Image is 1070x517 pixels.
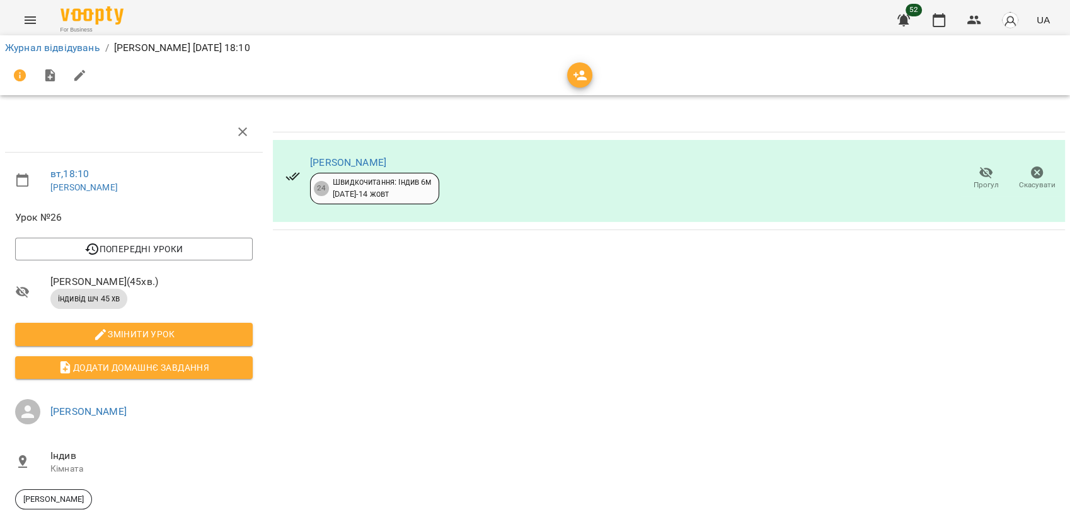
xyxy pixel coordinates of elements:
div: [PERSON_NAME] [15,489,92,509]
span: For Business [60,26,124,34]
span: Урок №26 [15,210,253,225]
a: [PERSON_NAME] [310,156,386,168]
a: вт , 18:10 [50,168,89,180]
nav: breadcrumb [5,40,1065,55]
a: Журнал відвідувань [5,42,100,54]
span: Попередні уроки [25,241,243,257]
span: Прогул [974,180,999,190]
span: Скасувати [1019,180,1056,190]
button: Змінити урок [15,323,253,346]
span: 52 [906,4,922,16]
li: / [105,40,109,55]
img: Voopty Logo [60,6,124,25]
button: Скасувати [1011,161,1062,196]
span: Змінити урок [25,327,243,342]
span: Додати домашнє завдання [25,360,243,375]
button: Додати домашнє завдання [15,356,253,379]
div: 24 [314,181,329,196]
button: UA [1032,8,1055,32]
span: Індив [50,448,253,463]
img: avatar_s.png [1001,11,1019,29]
div: Швидкочитання: Індив 6м [DATE] - 14 жовт [333,177,431,200]
span: [PERSON_NAME] [16,494,91,505]
button: Попередні уроки [15,238,253,260]
span: [PERSON_NAME] ( 45 хв. ) [50,274,253,289]
a: [PERSON_NAME] [50,182,118,192]
button: Прогул [960,161,1011,196]
button: Menu [15,5,45,35]
p: Кімната [50,463,253,475]
a: [PERSON_NAME] [50,405,127,417]
span: індивід шч 45 хв [50,293,127,305]
p: [PERSON_NAME] [DATE] 18:10 [114,40,250,55]
span: UA [1037,13,1050,26]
